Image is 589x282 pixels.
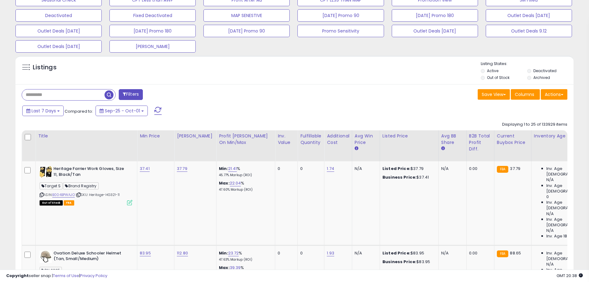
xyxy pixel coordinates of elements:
[228,166,237,172] a: 21.41
[441,166,462,171] div: N/A
[15,9,102,22] button: Deactivated
[65,108,93,114] span: Compared to:
[297,25,384,37] button: Promo Sensitivity
[219,250,270,262] div: %
[300,166,319,171] div: 0
[15,40,102,53] button: Outlet Deals [DATE]
[382,175,434,180] div: $37.41
[105,108,140,114] span: Sep-25 - Oct-01
[140,133,172,139] div: Min Price
[40,200,63,206] span: All listings that are currently out of stock and unavailable for purchase on Amazon
[140,250,151,256] a: 83.95
[546,194,549,200] span: 0
[300,133,322,146] div: Fulfillable Quantity
[219,133,272,146] div: Profit [PERSON_NAME] on Min/Max
[33,63,57,72] h5: Listings
[392,25,478,37] button: Outlet Deals [DATE]
[40,166,132,205] div: ASIN:
[469,250,489,256] div: 0.00
[76,192,120,197] span: | SKU: Heritage-HG321-11
[382,250,411,256] b: Listed Price:
[327,133,349,146] div: Additional Cost
[22,106,64,116] button: Last 7 Days
[486,9,572,22] button: Outlet Deals [DATE]
[96,106,148,116] button: Sep-25 - Oct-01
[441,250,462,256] div: N/A
[297,9,384,22] button: [DATE] Promo 90
[487,75,510,80] label: Out of Stock
[511,89,540,100] button: Columns
[327,166,334,172] a: 1.74
[441,146,445,151] small: Avg BB Share.
[109,40,196,53] button: [PERSON_NAME]
[546,228,554,233] span: N/A
[53,273,79,279] a: Terms of Use
[300,250,319,256] div: 0
[546,177,554,183] span: N/A
[53,166,129,179] b: Heritage Farrier Work Gloves, Size 11, Black/Tan
[230,180,241,186] a: 22.04
[119,89,143,100] button: Filters
[355,133,377,146] div: Avg Win Price
[278,133,295,146] div: Inv. value
[515,91,534,98] span: Columns
[546,211,554,217] span: N/A
[382,250,434,256] div: $83.95
[486,25,572,37] button: Outlet Deals 9.12
[53,250,129,263] b: Ovation Deluxe Schooler Helmet (Tan, Small/Medium)
[203,9,290,22] button: MAP SENESTIVE
[219,180,230,186] b: Max:
[219,258,270,262] p: 47.63% Markup (ROI)
[478,89,510,100] button: Save View
[441,133,464,146] div: Avg BB Share
[355,166,375,171] div: N/A
[219,188,270,192] p: 47.60% Markup (ROI)
[355,250,375,256] div: N/A
[6,273,29,279] strong: Copyright
[382,174,416,180] b: Business Price:
[382,166,411,171] b: Listed Price:
[109,9,196,22] button: Fixed Deactivated
[109,25,196,37] button: [DATE] Promo 180
[177,166,187,172] a: 37.79
[392,9,478,22] button: [DATE] Promo 180
[63,182,98,189] span: Brand Registry
[481,61,574,67] p: Listing States:
[219,166,228,171] b: Min:
[15,25,102,37] button: Outlet Deals [DATE]
[40,166,52,178] img: 51D9NslzArL._SL40_.jpg
[497,133,529,146] div: Current Buybox Price
[177,250,188,256] a: 112.80
[382,259,416,265] b: Business Price:
[219,173,270,177] p: 45.77% Markup (ROI)
[497,250,508,257] small: FBA
[497,166,508,173] small: FBA
[64,200,74,206] span: FBA
[382,166,434,171] div: $37.79
[216,130,275,161] th: The percentage added to the cost of goods (COGS) that forms the calculator for Min & Max prices.
[6,273,107,279] div: seller snap | |
[219,250,228,256] b: Min:
[510,166,520,171] span: 37.79
[80,273,107,279] a: Privacy Policy
[533,75,550,80] label: Archived
[382,133,436,139] div: Listed Price
[355,146,358,151] small: Avg Win Price.
[469,166,489,171] div: 0.00
[219,180,270,192] div: %
[502,122,567,128] div: Displaying 1 to 25 of 133929 items
[546,262,554,267] span: N/A
[533,68,557,73] label: Deactivated
[38,133,134,139] div: Title
[327,250,334,256] a: 1.93
[541,89,567,100] button: Actions
[557,273,583,279] span: 2025-10-9 20:38 GMT
[203,25,290,37] button: [DATE] Promo 90
[40,182,62,189] span: Target S
[487,68,498,73] label: Active
[546,233,579,239] span: Inv. Age 181 Plus:
[278,250,293,256] div: 0
[52,192,75,197] a: B004BPWAJO
[228,250,239,256] a: 23.72
[219,166,270,177] div: %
